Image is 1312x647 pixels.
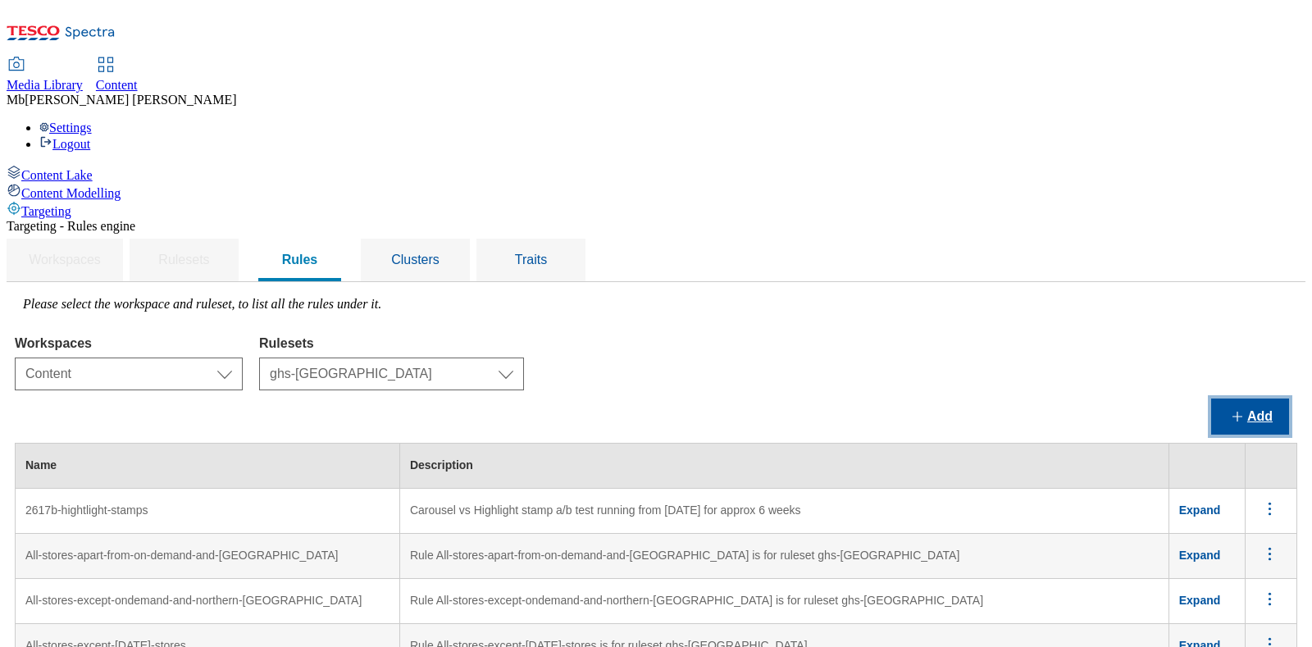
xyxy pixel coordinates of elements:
[1260,499,1280,519] svg: menus
[7,183,1305,201] a: Content Modelling
[16,444,400,489] th: Name
[7,165,1305,183] a: Content Lake
[1211,399,1289,435] button: Add
[282,253,318,267] span: Rules
[1260,589,1280,609] svg: menus
[7,219,1305,234] div: Targeting - Rules engine
[391,253,440,267] span: Clusters
[25,93,236,107] span: [PERSON_NAME] [PERSON_NAME]
[7,201,1305,219] a: Targeting
[515,253,547,267] span: Traits
[15,336,243,351] label: Workspaces
[399,534,1168,579] td: Rule All-stores-apart-from-on-demand-and-[GEOGRAPHIC_DATA] is for ruleset ghs-[GEOGRAPHIC_DATA]
[39,121,92,134] a: Settings
[1179,503,1221,517] span: Expand
[259,336,524,351] label: Rulesets
[399,579,1168,624] td: Rule All-stores-except-ondemand-and-northern-[GEOGRAPHIC_DATA] is for ruleset ghs-[GEOGRAPHIC_DATA]
[399,489,1168,534] td: Carousel vs Highlight stamp a/b test running from [DATE] for approx 6 weeks
[7,78,83,92] span: Media Library
[96,58,138,93] a: Content
[23,297,381,311] label: Please select the workspace and ruleset, to list all the rules under it.
[1260,544,1280,564] svg: menus
[1179,549,1221,562] span: Expand
[399,444,1168,489] th: Description
[7,58,83,93] a: Media Library
[39,137,90,151] a: Logout
[16,579,400,624] td: All-stores-except-ondemand-and-northern-[GEOGRAPHIC_DATA]
[1179,594,1221,607] span: Expand
[16,489,400,534] td: 2617b-hightlight-stamps
[7,93,25,107] span: Mb
[96,78,138,92] span: Content
[21,168,93,182] span: Content Lake
[21,204,71,218] span: Targeting
[21,186,121,200] span: Content Modelling
[16,534,400,579] td: All-stores-apart-from-on-demand-and-[GEOGRAPHIC_DATA]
